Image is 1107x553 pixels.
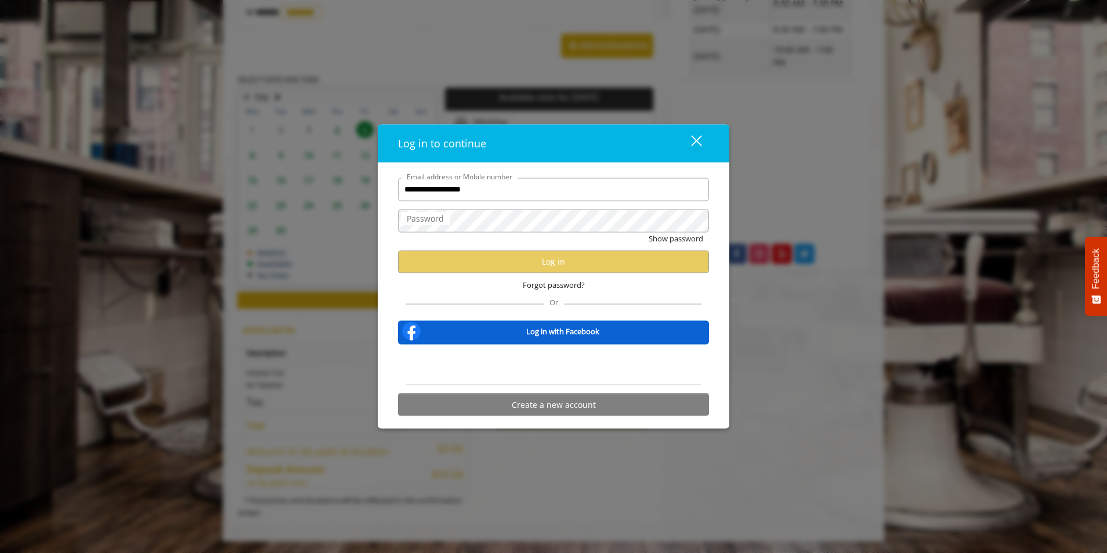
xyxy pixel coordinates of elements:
iframe: Sign in with Google Button [494,352,613,378]
label: Email address or Mobile number [401,171,518,182]
input: Password [398,209,709,232]
span: Forgot password? [523,279,585,291]
label: Password [401,212,450,225]
input: Email address or Mobile number [398,178,709,201]
img: facebook-logo [400,320,423,343]
button: Create a new account [398,393,709,416]
span: Log in to continue [398,136,486,150]
span: Or [544,297,564,308]
button: Log in [398,250,709,273]
div: close dialog [678,135,701,152]
b: Log in with Facebook [526,326,599,338]
span: Feedback [1091,248,1101,289]
button: Show password [649,232,703,244]
button: close dialog [670,131,709,155]
button: Feedback - Show survey [1085,237,1107,316]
